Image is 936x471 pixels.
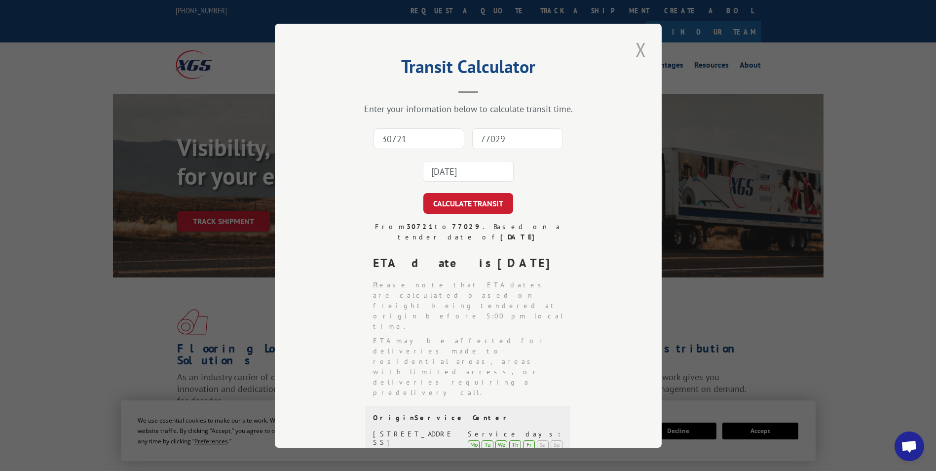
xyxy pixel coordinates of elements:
[468,440,480,449] div: Mo
[324,103,612,115] div: Enter your information below to calculate transit time.
[373,336,571,398] li: ETA may be affected for deliveries made to residential areas, areas with limited access, or deliv...
[895,432,924,461] a: Open chat
[509,440,521,449] div: Th
[482,440,493,449] div: Tu
[423,193,513,214] button: CALCULATE TRANSIT
[452,222,483,231] strong: 77029
[365,222,571,242] div: From to . Based on a tender date of
[373,280,571,332] li: Please note that ETA dates are calculated based on freight being tendered at origin before 5:00 p...
[423,161,514,182] input: Tender Date
[633,36,649,63] button: Close modal
[468,430,562,438] div: Service days:
[373,430,456,463] div: [STREET_ADDRESS][DEMOGRAPHIC_DATA]
[537,440,549,449] div: Sa
[500,233,539,241] strong: [DATE]
[407,222,435,231] strong: 30721
[373,414,562,422] div: Origin Service Center
[523,440,535,449] div: Fr
[472,128,563,149] input: Dest. Zip
[324,60,612,78] h2: Transit Calculator
[551,440,562,449] div: Su
[497,255,559,271] strong: [DATE]
[374,128,464,149] input: Origin Zip
[373,254,571,272] div: ETA date is
[495,440,507,449] div: We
